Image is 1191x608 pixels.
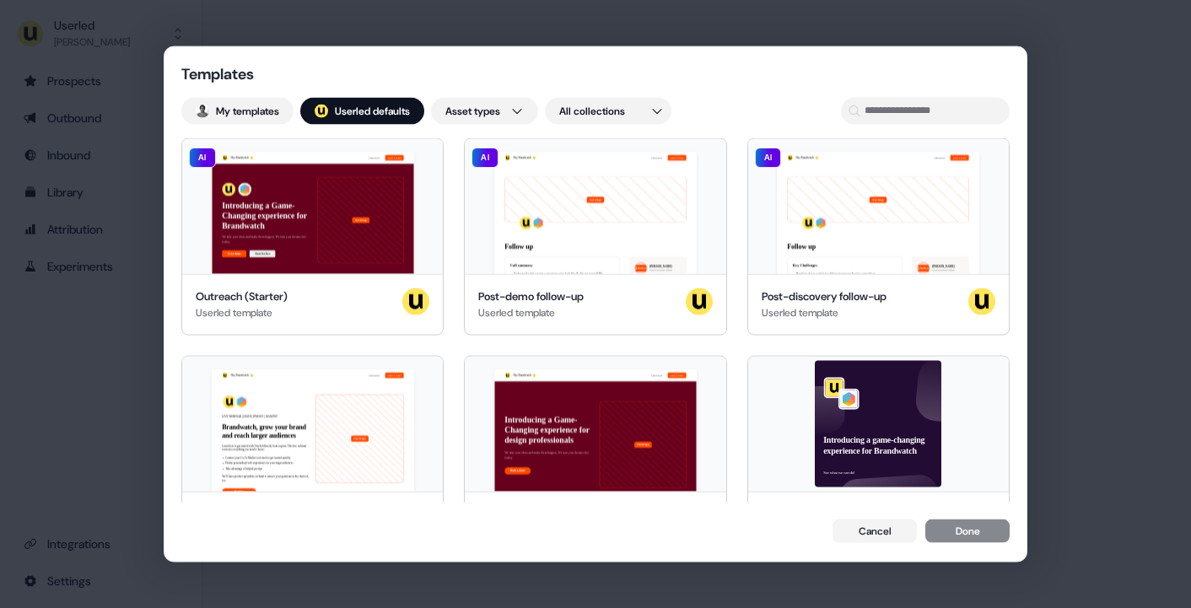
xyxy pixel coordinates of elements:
div: Post-demo follow-up [478,288,584,304]
button: Hey Brandwatch 👋Learn moreBook a demoYour imageFollow upCall summary Understand what current conv... [464,137,726,336]
img: userled logo [686,288,713,315]
div: Templates [181,63,350,83]
div: AI [755,147,782,167]
img: userled logo [315,104,328,117]
button: userled logo;Userled defaults [300,97,424,124]
button: All collections [545,97,671,124]
button: Cancel [833,519,917,543]
button: Asset types [431,97,538,124]
button: Introducing a game-changing experience for BrandwatchSee what we can do! [747,356,1010,554]
img: userled logo [968,288,995,315]
img: Maz [196,104,209,117]
button: Hey Brandwatch 👋Learn moreBook a demoLIVE WEBINAR | [DATE] 1PM EST | 10AM PSTBrandwatch, grow you... [181,356,444,554]
div: Userled template [762,304,887,321]
button: My templates [181,97,294,124]
div: Post-discovery follow-up [762,288,887,304]
div: Userled template [196,304,288,321]
div: AI [189,147,216,167]
button: Hey Brandwatch 👋Learn moreBook a demoIntroducing a Game-Changing experience for design profession... [464,356,726,554]
span: All collections [559,102,625,119]
img: userled logo [402,288,429,315]
div: ; [315,104,328,117]
button: Hey Brandwatch 👋Learn moreBook a demoYour imageFollow upKey Challenges Breaking down content for ... [747,137,1010,336]
div: Userled template [478,304,584,321]
button: Hey Brandwatch 👋Learn moreBook a demoIntroducing a Game-Changing experience for BrandwatchWe take... [181,137,444,336]
div: AI [472,147,498,167]
div: Outreach (Starter) [196,288,288,304]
